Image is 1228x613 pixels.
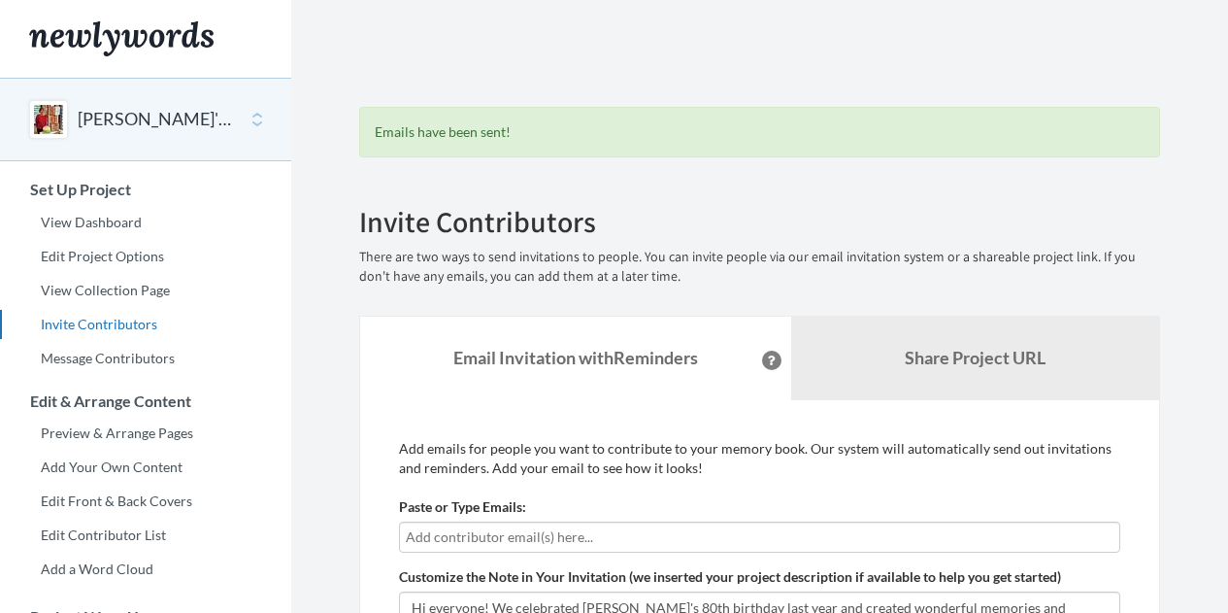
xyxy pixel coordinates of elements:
div: Emails have been sent! [359,107,1160,157]
p: Add emails for people you want to contribute to your memory book. Our system will automatically s... [399,439,1120,478]
h2: Invite Contributors [359,206,1160,238]
h3: Set Up Project [1,181,291,198]
strong: Email Invitation with Reminders [453,347,698,368]
label: Customize the Note in Your Invitation (we inserted your project description if available to help ... [399,567,1061,587]
b: Share Project URL [905,347,1045,368]
h3: Edit & Arrange Content [1,392,291,410]
label: Paste or Type Emails: [399,497,526,517]
img: Newlywords logo [29,21,214,56]
button: [PERSON_NAME]'s Christmas Book [78,107,235,132]
input: Add contributor email(s) here... [406,527,1113,548]
iframe: Opens a widget where you can chat to one of our agents [1079,555,1209,603]
p: There are two ways to send invitations to people. You can invite people via our email invitation ... [359,248,1160,287]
